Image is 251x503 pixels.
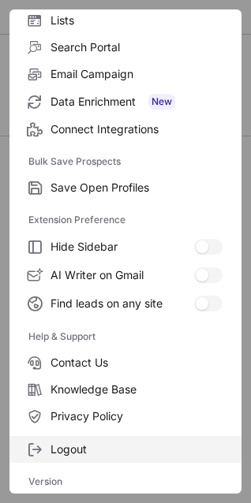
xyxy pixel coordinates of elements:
[51,442,223,456] span: Logout
[51,356,223,370] span: Contact Us
[9,61,242,88] label: Email Campaign
[9,349,242,376] label: Contact Us
[51,181,223,195] span: Save Open Profiles
[9,116,242,143] label: Connect Integrations
[9,34,242,61] label: Search Portal
[9,376,242,403] label: Knowledge Base
[51,94,223,110] span: Data Enrichment
[51,40,223,54] span: Search Portal
[28,324,223,349] label: Help & Support
[28,207,223,233] label: Extension Preference
[9,174,242,201] label: Save Open Profiles
[28,149,223,174] label: Bulk Save Prospects
[51,240,194,254] span: Hide Sidebar
[51,409,223,423] span: Privacy Policy
[9,233,242,261] label: Hide Sidebar
[9,88,242,116] label: Data Enrichment New
[9,7,242,34] label: Lists
[9,469,242,494] div: Version
[148,94,175,110] span: New
[51,382,223,397] span: Knowledge Base
[9,403,242,430] label: Privacy Policy
[9,436,242,463] label: Logout
[51,296,194,311] span: Find leads on any site
[9,261,242,289] label: AI Writer on Gmail
[51,268,194,282] span: AI Writer on Gmail
[51,122,223,136] span: Connect Integrations
[51,67,223,81] span: Email Campaign
[9,289,242,318] label: Find leads on any site
[51,13,223,28] span: Lists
